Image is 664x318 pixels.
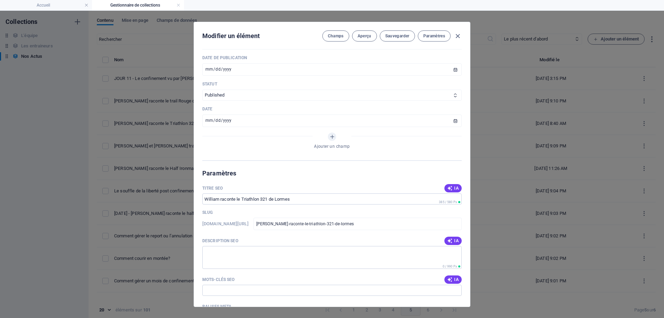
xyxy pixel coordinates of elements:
button: Ajouter un champ [328,133,336,141]
input: Le titre de la page dans les résultats de recherche et dans les onglets du navigateur. [202,193,462,205]
p: Date [202,106,462,112]
p: Description SEO [202,238,238,244]
p: Slug [202,210,213,215]
button: IA [444,275,462,284]
span: IA [447,277,459,282]
span: Sauvegarder [385,33,409,39]
button: Aperçu [352,30,377,42]
button: Sauvegarder [380,30,415,42]
button: Champs [322,30,349,42]
label: Le texte dans les résultats de recherche et dans les réseaux sociaux. [202,238,238,244]
p: Saisissez ici le code HTML qui sera placé dans les balises <head> de votre site web. Attention, v... [202,304,231,309]
span: IA [447,238,459,244]
span: Paramètres [423,33,445,39]
button: IA [444,184,462,192]
button: Paramètres [418,30,451,42]
span: 385 / 580 Px [439,200,457,204]
span: IA [447,185,459,191]
textarea: Le texte dans les résultats de recherche et dans les réseaux sociaux. [202,246,462,269]
h4: Gestionnaire de collections [92,1,184,9]
span: Longueur en pixel calculée dans les résultats de la recherche [437,200,462,205]
button: IA [444,237,462,245]
p: Mots-clés SEO [202,277,234,282]
h2: Modifier un élément [202,32,260,40]
label: Le titre de la page dans les résultats de recherche et dans les onglets du navigateur. [202,185,223,191]
span: Ajouter un champ [314,144,350,149]
span: Longueur en pixel calculée dans les résultats de la recherche [441,264,462,269]
p: Titre SEO [202,185,223,191]
p: Date de publication [202,55,462,61]
span: Champs [328,33,344,39]
h2: Paramètres [202,169,462,178]
span: 0 / 990 Px [443,265,457,268]
p: Statut [202,81,462,87]
h6: Le "slug" correspond à l'URL sous laquelle cet élément est accessible. C'est pourquoi il doit êtr... [202,220,249,228]
span: Aperçu [358,33,371,39]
